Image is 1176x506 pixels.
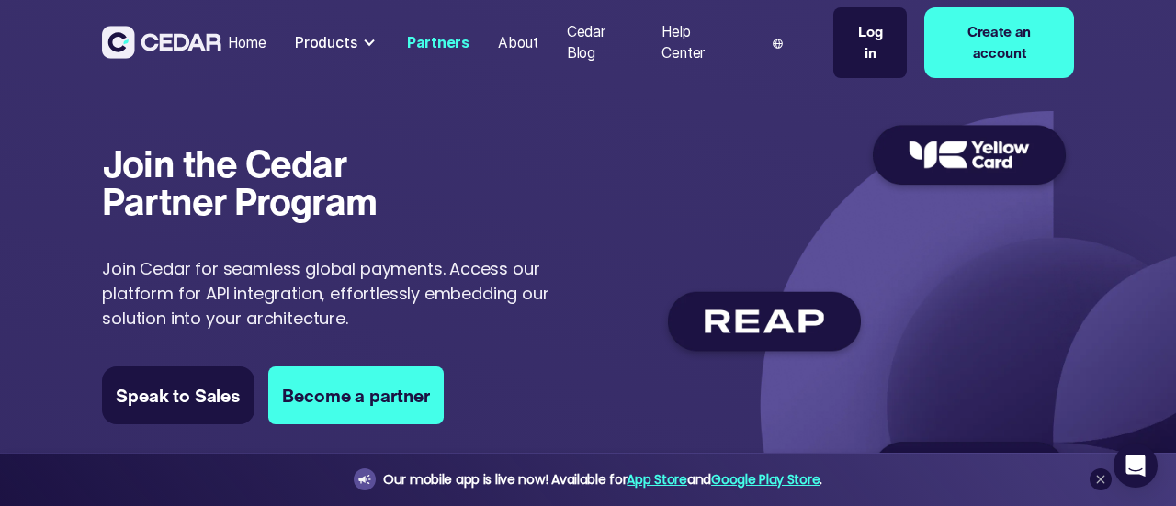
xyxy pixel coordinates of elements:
a: Home [221,23,274,63]
div: Our mobile app is live now! Available for and . [383,468,822,491]
a: App Store [627,470,686,489]
a: Google Play Store [711,470,820,489]
h1: Join the Cedar Partner Program [102,145,393,219]
div: Open Intercom Messenger [1114,444,1158,488]
img: world icon [773,39,783,49]
div: Cedar Blog [567,21,633,64]
p: Join Cedar for seamless global payments. Access our platform for API integration, effortlessly em... [102,256,587,331]
a: Create an account [924,7,1074,78]
div: About [498,32,537,54]
a: Log in [833,7,907,78]
a: Partners [401,23,477,63]
div: Help Center [661,21,732,64]
div: Log in [852,21,888,64]
a: Help Center [655,12,740,73]
img: announcement [357,472,372,487]
a: About [492,23,546,63]
a: Speak to Sales [102,366,254,424]
div: Partners [407,32,469,54]
a: Cedar Blog [560,12,640,73]
div: Products [288,25,386,61]
div: Products [295,32,357,54]
div: Home [228,32,266,54]
a: Become a partner [268,366,443,424]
